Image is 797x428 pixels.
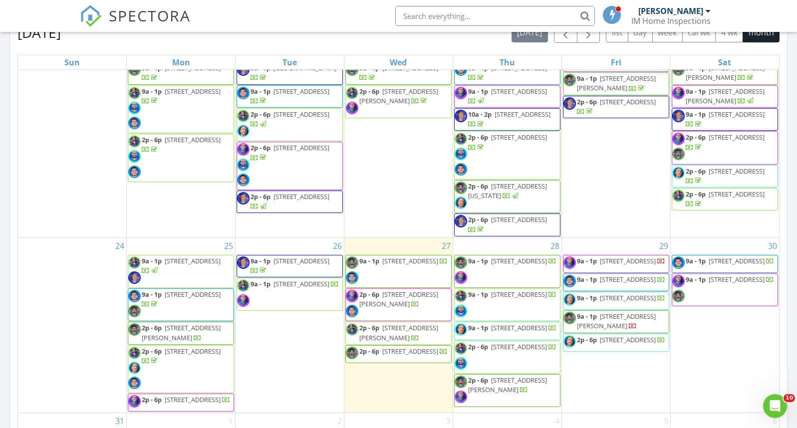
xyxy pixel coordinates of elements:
img: matt_cropped.jpg [237,110,250,122]
img: aaron_sq.jpg [455,215,467,227]
a: Saturday [716,55,733,69]
span: [STREET_ADDRESS] [491,133,547,142]
a: 9a - 1p [STREET_ADDRESS] [563,255,669,273]
img: grigor_sq.jpg [237,87,250,99]
a: 2p - 6p [STREET_ADDRESS][US_STATE] [454,180,560,213]
img: juan_sq.jpg [346,256,358,269]
a: 2p - 6p [STREET_ADDRESS] [577,97,656,116]
a: 9a - 1p [STREET_ADDRESS][PERSON_NAME] [686,63,765,82]
img: matt_cropped.jpg [128,135,141,148]
span: [STREET_ADDRESS][PERSON_NAME] [468,376,547,394]
img: matt_bano_web_web.jpg [237,294,250,307]
a: 9a - 1p [STREET_ADDRESS] [577,275,665,284]
span: 9a - 1p [686,87,706,96]
a: 2p - 6p [STREET_ADDRESS] [563,96,669,118]
iframe: Intercom live chat [763,394,787,418]
span: [STREET_ADDRESS] [165,347,221,356]
span: 2p - 6p [359,323,379,332]
a: 9a - 1p [STREET_ADDRESS] [686,110,765,128]
img: aaron_sq.jpg [455,110,467,122]
span: [STREET_ADDRESS] [600,275,656,284]
span: 9a - 1p [468,256,488,265]
span: 2p - 6p [359,87,379,96]
a: 9a - 1p [STREET_ADDRESS] [577,293,665,302]
a: 2p - 6p [STREET_ADDRESS] [577,335,665,344]
a: 9a - 1p [STREET_ADDRESS] [468,63,547,82]
img: matt_e_spectora.jpg [237,125,250,137]
img: juan_sq.jpg [563,74,576,86]
span: 2p - 6p [468,133,488,142]
a: Friday [609,55,623,69]
a: 9a - 1p [STREET_ADDRESS][PERSON_NAME] [672,85,778,108]
a: Tuesday [280,55,299,69]
img: matt_bano_web_web.jpg [346,290,358,302]
img: juan_sq.jpg [563,312,576,324]
span: [STREET_ADDRESS] [491,290,547,299]
span: 9a - 1p [468,290,488,299]
a: 9a - 1p [STREET_ADDRESS] [563,292,669,310]
a: 2p - 6p [STREET_ADDRESS] [345,345,452,363]
a: 9a - 1p [STREET_ADDRESS] [454,62,560,84]
div: IM Home Inspections [631,16,711,26]
img: matt_e_spectora.jpg [128,362,141,374]
a: 2p - 6p [STREET_ADDRESS][PERSON_NAME] [345,288,452,321]
span: 2p - 6p [359,290,379,299]
a: 9a - 1p [STREET_ADDRESS] [345,62,452,84]
span: [STREET_ADDRESS] [491,342,547,351]
a: 2p - 6p [STREET_ADDRESS] [563,334,669,352]
a: 9a - 1p [STREET_ADDRESS] [237,255,343,277]
span: [STREET_ADDRESS] [273,143,329,152]
span: 2p - 6p [686,167,706,176]
a: 9a - 1p [STREET_ADDRESS] [359,256,448,265]
a: 9a - 1p [STREET_ADDRESS] [468,256,556,265]
img: matt_bano_web_web.jpg [672,275,685,287]
a: 2p - 6p [STREET_ADDRESS] [251,192,329,211]
span: [STREET_ADDRESS][PERSON_NAME] [359,290,438,308]
img: The Best Home Inspection Software - Spectora [80,5,102,27]
span: 2p - 6p [142,347,162,356]
img: aaron_sq.jpg [563,97,576,110]
img: matt_cropped.jpg [237,279,250,292]
img: edgar_web.png [455,148,467,160]
img: juan_sq.jpg [455,376,467,388]
span: [STREET_ADDRESS] [165,87,221,96]
a: 2p - 6p [STREET_ADDRESS] [454,131,560,180]
img: edgar_web.png [128,102,141,114]
img: matt_bano_web_web.jpg [563,256,576,269]
img: matt_bano_web_web.jpg [455,87,467,99]
a: 10a - 2p [STREET_ADDRESS] [468,110,550,128]
a: 9a - 1p [STREET_ADDRESS][PERSON_NAME] [577,312,656,330]
span: 10a - 2p [468,110,492,119]
img: juan_sq.jpg [128,323,141,336]
a: 9a - 1p [STREET_ADDRESS] [128,62,234,84]
a: 2p - 6p [STREET_ADDRESS] [128,345,234,394]
a: 2p - 6p [STREET_ADDRESS] [128,394,234,412]
img: grigor_sq.jpg [672,256,685,269]
button: month [743,23,780,42]
button: Previous month [554,22,577,43]
img: aaron_sq.jpg [237,63,250,76]
a: Wednesday [388,55,409,69]
a: Go to August 30, 2025 [766,238,779,254]
a: 2p - 6p [STREET_ADDRESS] [672,188,778,211]
div: [PERSON_NAME] [638,6,703,16]
a: 9a - 1p [STREET_ADDRESS] [128,288,234,321]
td: Go to August 23, 2025 [670,21,779,237]
img: matt_cropped.jpg [128,256,141,269]
a: 9a - 1p [STREET_ADDRESS] [251,279,339,288]
img: juan_sq.jpg [672,148,685,160]
img: grigor_sq.jpg [455,163,467,176]
span: 2p - 6p [251,143,270,152]
img: matt_bano_web_web.jpg [672,87,685,99]
span: 9a - 1p [577,256,597,265]
span: 9a - 1p [142,87,162,96]
img: matt_cropped.jpg [128,87,141,99]
span: [STREET_ADDRESS] [491,215,547,224]
img: edgar_web.png [128,150,141,163]
img: matt_e_spectora.jpg [563,293,576,306]
button: Next month [577,22,600,43]
img: juan_sq.jpg [128,63,141,76]
img: juan_sq.jpg [672,63,685,76]
img: aaron_sq.jpg [237,192,250,205]
span: 2p - 6p [686,190,706,199]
